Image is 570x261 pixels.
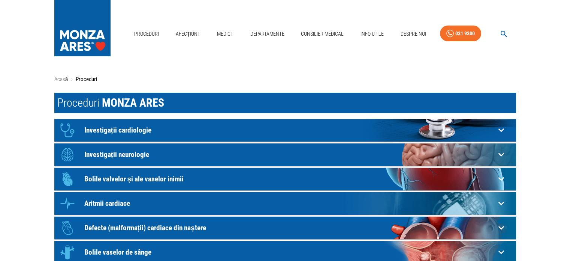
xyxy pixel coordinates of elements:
[212,26,236,42] a: Medici
[54,75,516,84] nav: breadcrumb
[455,29,475,38] div: 031 9300
[84,175,495,183] p: Bolile valvelor și ale vaselor inimii
[173,26,202,42] a: Afecțiuni
[398,26,429,42] a: Despre Noi
[54,217,516,239] div: IconDefecte (malformații) cardiace din naștere
[358,26,387,42] a: Info Utile
[102,96,164,109] span: MONZA ARES
[440,26,481,42] a: 031 9300
[56,168,79,190] div: Icon
[54,76,68,83] a: Acasă
[84,224,495,232] p: Defecte (malformații) cardiace din naștere
[84,199,495,207] p: Aritmii cardiace
[84,151,495,158] p: Investigații neurologie
[76,75,97,84] p: Proceduri
[54,143,516,166] div: IconInvestigații neurologie
[298,26,347,42] a: Consilier Medical
[54,168,516,190] div: IconBolile valvelor și ale vaselor inimii
[56,217,79,239] div: Icon
[56,143,79,166] div: Icon
[247,26,287,42] a: Departamente
[56,119,79,142] div: Icon
[131,26,162,42] a: Proceduri
[54,119,516,142] div: IconInvestigații cardiologie
[84,248,495,256] p: Bolile vaselor de sânge
[84,126,495,134] p: Investigații cardiologie
[54,93,516,113] h1: Proceduri
[71,75,73,84] li: ›
[54,192,516,215] div: IconAritmii cardiace
[56,192,79,215] div: Icon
